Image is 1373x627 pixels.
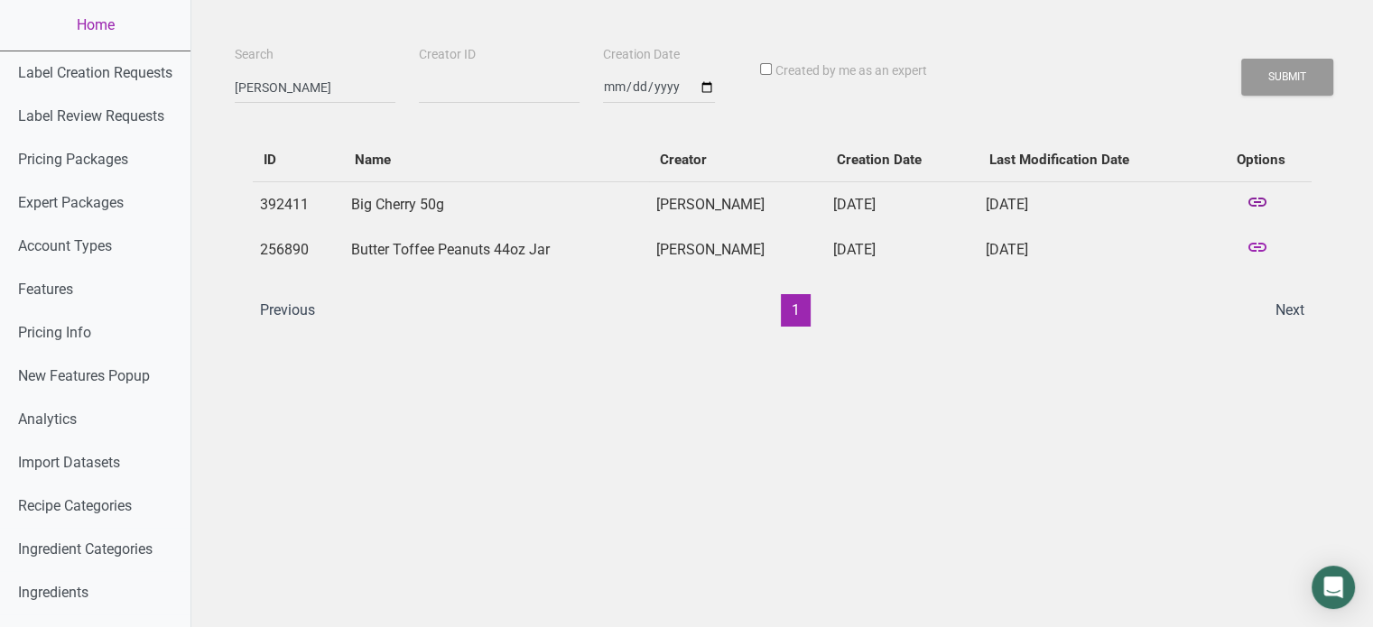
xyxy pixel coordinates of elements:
label: Search [235,46,274,64]
b: ID [264,152,276,168]
label: Creator ID [419,46,476,64]
b: Creator [660,152,707,168]
a: Recipe Link [1247,238,1268,262]
div: Recipes [235,120,1330,345]
b: Creation Date [837,152,922,168]
td: 256890 [253,227,344,272]
td: [PERSON_NAME] [649,181,825,227]
b: Name [355,152,391,168]
div: Page navigation example [253,294,1312,327]
button: 1 [781,294,811,327]
b: Last Modification Date [989,152,1129,168]
button: Submit [1241,59,1333,96]
a: Recipe Link [1247,193,1268,217]
td: [PERSON_NAME] [649,227,825,272]
td: 392411 [253,181,344,227]
td: [DATE] [826,181,979,227]
td: [DATE] [979,227,1211,272]
td: Butter Toffee Peanuts 44oz Jar [344,227,650,272]
div: Open Intercom Messenger [1312,566,1355,609]
td: [DATE] [826,227,979,272]
b: Options [1237,152,1285,168]
label: Creation Date [603,46,680,64]
td: Big Cherry 50g [344,181,650,227]
td: [DATE] [979,181,1211,227]
label: Created by me as an expert [775,62,927,80]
